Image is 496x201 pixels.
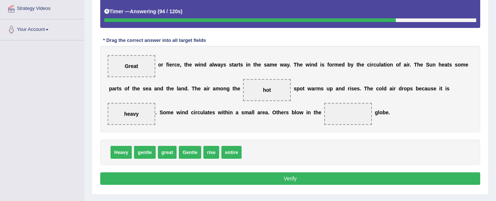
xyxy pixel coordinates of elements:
[109,86,112,91] b: p
[166,62,168,68] b: f
[431,86,434,91] b: s
[295,110,296,115] b: l
[447,86,450,91] b: s
[394,86,395,91] b: r
[225,110,228,115] b: h
[294,62,297,68] b: T
[227,86,230,91] b: g
[236,62,238,68] b: r
[264,62,267,68] b: s
[336,86,338,91] b: a
[320,62,322,68] b: i
[314,110,315,115] b: t
[458,62,461,68] b: o
[232,62,234,68] b: t
[168,86,171,91] b: h
[220,86,224,91] b: o
[308,110,311,115] b: n
[316,86,321,91] b: m
[208,86,210,91] b: r
[297,86,300,91] b: p
[410,86,413,91] b: s
[350,86,351,91] b: i
[329,62,332,68] b: o
[442,62,445,68] b: e
[216,86,220,91] b: m
[223,62,226,68] b: s
[408,62,410,68] b: r
[319,110,322,115] b: e
[263,87,271,93] span: hot
[214,62,218,68] b: w
[172,62,174,68] b: r
[233,62,236,68] b: a
[379,110,383,115] b: o
[300,62,303,68] b: e
[455,62,458,68] b: s
[403,62,406,68] b: a
[357,86,360,91] b: s
[212,62,214,68] b: l
[180,62,181,68] b: ,
[378,110,380,115] b: l
[305,62,309,68] b: w
[124,111,139,117] span: heavy
[327,62,329,68] b: f
[195,62,199,68] b: w
[268,110,269,115] b: .
[212,110,215,115] b: s
[112,86,115,91] b: a
[367,86,370,91] b: h
[311,62,314,68] b: n
[198,86,201,91] b: e
[361,62,364,68] b: e
[158,62,162,68] b: o
[402,86,403,91] b: r
[332,62,334,68] b: r
[324,103,372,125] span: Drop target
[163,110,166,115] b: o
[278,110,281,115] b: h
[161,62,163,68] b: r
[229,62,232,68] b: s
[306,110,308,115] b: i
[185,110,188,115] b: d
[390,86,392,91] b: a
[222,110,223,115] b: i
[386,110,389,115] b: e
[247,62,251,68] b: n
[383,86,387,91] b: d
[383,110,386,115] b: b
[130,8,156,14] b: Answering
[158,8,159,14] b: (
[296,110,300,115] b: o
[370,86,373,91] b: e
[232,86,234,91] b: t
[194,110,195,115] b: i
[178,86,181,91] b: a
[396,62,399,68] b: o
[166,110,171,115] b: m
[360,86,361,91] b: .
[244,110,249,115] b: m
[171,110,174,115] b: e
[270,62,274,68] b: m
[234,86,238,91] b: h
[315,110,319,115] b: h
[192,86,195,91] b: T
[184,86,188,91] b: d
[399,86,402,91] b: d
[171,86,174,91] b: e
[414,62,417,68] b: T
[209,62,212,68] b: a
[174,62,177,68] b: c
[351,86,354,91] b: s
[382,86,384,91] b: l
[251,110,253,115] b: l
[311,86,314,91] b: a
[404,86,407,91] b: o
[204,86,207,91] b: a
[287,62,289,68] b: y
[195,86,198,91] b: h
[181,110,182,115] b: i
